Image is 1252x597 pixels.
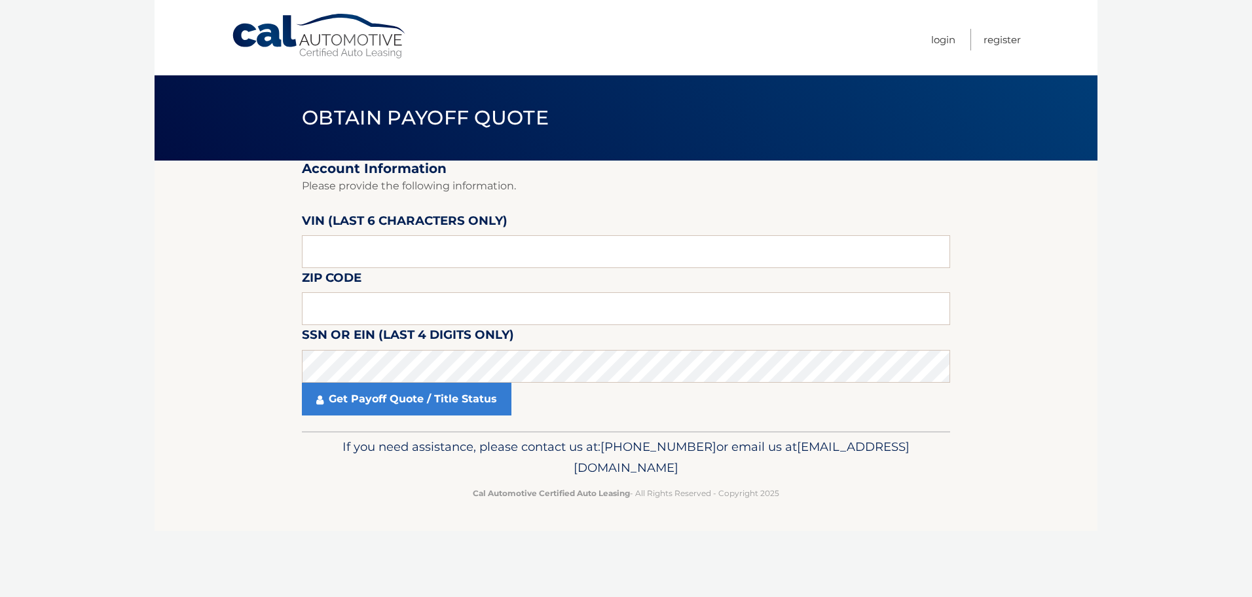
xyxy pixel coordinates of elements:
p: If you need assistance, please contact us at: or email us at [310,436,942,478]
h2: Account Information [302,161,950,177]
span: Obtain Payoff Quote [302,106,549,130]
strong: Cal Automotive Certified Auto Leasing [473,488,630,498]
p: - All Rights Reserved - Copyright 2025 [310,486,942,500]
span: [PHONE_NUMBER] [600,439,716,454]
a: Cal Automotive [231,13,408,60]
a: Login [931,29,955,50]
p: Please provide the following information. [302,177,950,195]
label: VIN (last 6 characters only) [302,211,507,235]
label: Zip Code [302,268,361,292]
label: SSN or EIN (last 4 digits only) [302,325,514,349]
a: Register [984,29,1021,50]
a: Get Payoff Quote / Title Status [302,383,511,415]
